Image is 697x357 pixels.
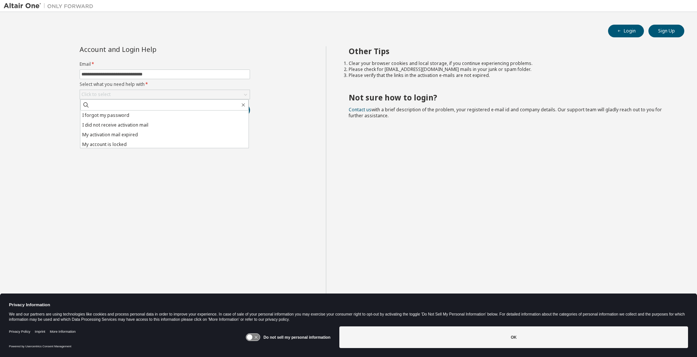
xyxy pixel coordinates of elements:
span: with a brief description of the problem, your registered e-mail id and company details. Our suppo... [349,106,662,119]
div: Click to select [81,91,111,97]
div: Click to select [80,90,250,99]
h2: Other Tips [349,46,671,56]
button: Login [608,25,644,37]
button: Sign Up [648,25,684,37]
li: Please check for [EMAIL_ADDRESS][DOMAIN_NAME] mails in your junk or spam folder. [349,66,671,72]
li: Please verify that the links in the activation e-mails are not expired. [349,72,671,78]
li: I forgot my password [80,111,249,120]
li: Clear your browser cookies and local storage, if you continue experiencing problems. [349,60,671,66]
label: Email [80,61,250,67]
img: Altair One [4,2,97,10]
a: Contact us [349,106,371,113]
div: Account and Login Help [80,46,216,52]
h2: Not sure how to login? [349,93,671,102]
label: Select what you need help with [80,81,250,87]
